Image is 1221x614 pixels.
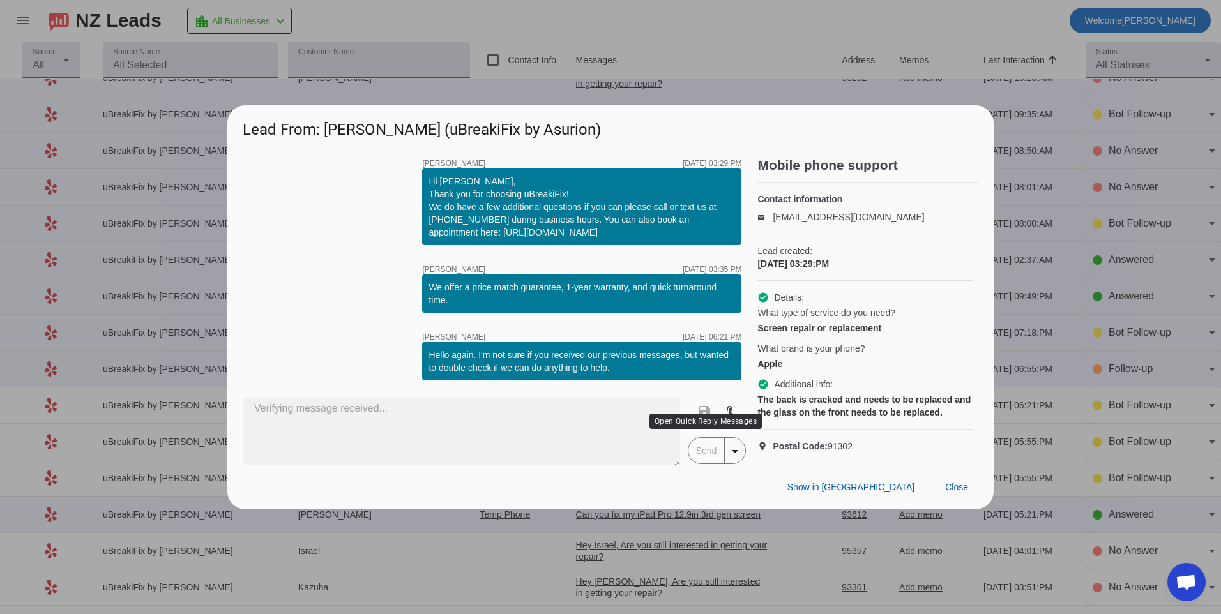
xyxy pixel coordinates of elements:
span: Additional info: [774,378,833,391]
div: Screen repair or replacement [757,322,973,334]
div: Apple [757,357,973,370]
span: Lead created: [757,244,973,257]
mat-icon: email [757,214,773,220]
span: What brand is your phone? [757,342,865,355]
h2: Mobile phone support [757,159,978,172]
h1: Lead From: [PERSON_NAME] (uBreakiFix by Asurion) [227,105,994,148]
a: [EMAIL_ADDRESS][DOMAIN_NAME] [773,212,924,222]
strong: Postal Code: [773,441,828,451]
span: What type of service do you need? [757,306,895,319]
div: [DATE] 03:29:PM [757,257,973,270]
mat-icon: check_circle [757,292,769,303]
span: Close [945,482,968,492]
mat-icon: touch_app [722,404,738,419]
h4: Contact information [757,193,973,206]
div: [DATE] 06:21:PM [683,333,741,341]
span: [PERSON_NAME] [422,333,485,341]
mat-icon: arrow_drop_down [727,444,743,459]
div: Hi [PERSON_NAME], Thank you for choosing uBreakiFix! We do have a few additional questions if you... [428,175,735,239]
div: [DATE] 03:29:PM [683,160,741,167]
div: Open chat [1167,563,1206,601]
mat-icon: check_circle [757,378,769,390]
div: We offer a price match guarantee, 1-year warranty, and quick turnaround time. ​ [428,281,735,306]
mat-icon: location_on [757,441,773,451]
div: [DATE] 03:35:PM [683,266,741,273]
button: Show in [GEOGRAPHIC_DATA] [777,476,925,499]
span: Details: [774,291,804,304]
span: [PERSON_NAME] [422,266,485,273]
span: Show in [GEOGRAPHIC_DATA] [787,482,914,492]
button: Close [935,476,978,499]
span: 91302 [773,440,853,453]
div: Hello again. I'm not sure if you received our previous messages, but wanted to double check if we... [428,348,735,374]
span: [PERSON_NAME] [422,160,485,167]
div: The back is cracked and needs to be replaced and the glass on the front needs to be replaced. [757,393,973,419]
